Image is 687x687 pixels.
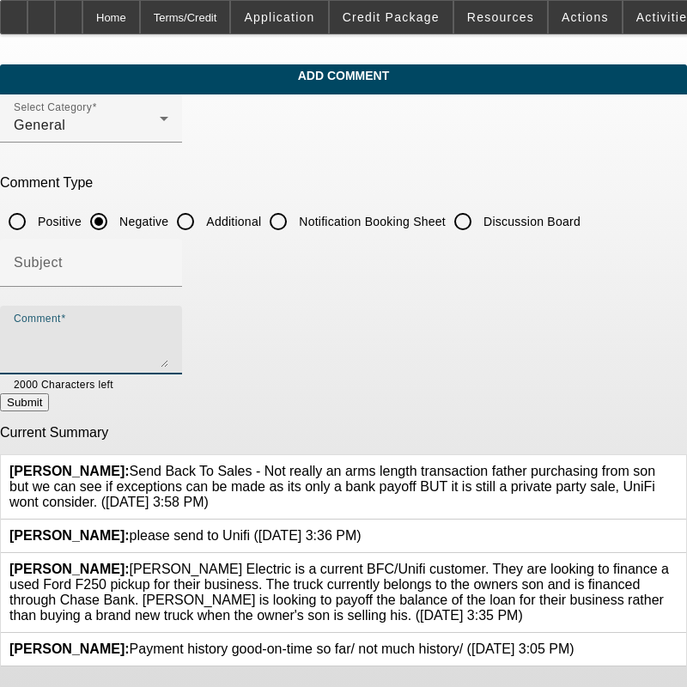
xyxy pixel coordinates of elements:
[343,10,440,24] span: Credit Package
[14,118,65,132] span: General
[203,213,261,230] label: Additional
[330,1,453,33] button: Credit Package
[562,10,609,24] span: Actions
[14,313,61,325] mat-label: Comment
[454,1,547,33] button: Resources
[480,213,581,230] label: Discussion Board
[244,10,314,24] span: Application
[295,213,446,230] label: Notification Booking Sheet
[9,528,130,543] b: [PERSON_NAME]:
[13,69,674,82] span: Add Comment
[116,213,168,230] label: Negative
[231,1,327,33] button: Application
[9,641,575,656] span: Payment history good-on-time so far/ not much history/ ([DATE] 3:05 PM)
[34,213,82,230] label: Positive
[9,562,130,576] b: [PERSON_NAME]:
[9,464,130,478] b: [PERSON_NAME]:
[9,528,362,543] span: please send to Unifi ([DATE] 3:36 PM)
[9,641,130,656] b: [PERSON_NAME]:
[9,562,669,623] span: [PERSON_NAME] Electric is a current BFC/Unifi customer. They are looking to finance a used Ford F...
[14,255,63,270] mat-label: Subject
[9,464,655,509] span: Send Back To Sales - Not really an arms length transaction father purchasing from son but we can ...
[549,1,622,33] button: Actions
[14,374,113,393] mat-hint: 2000 Characters left
[14,102,92,113] mat-label: Select Category
[467,10,534,24] span: Resources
